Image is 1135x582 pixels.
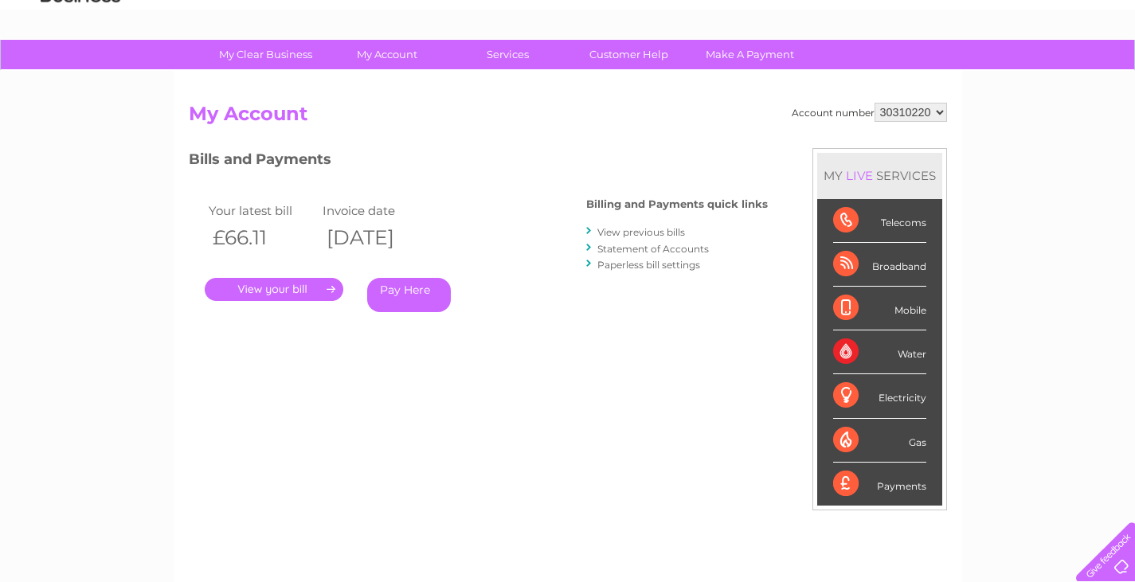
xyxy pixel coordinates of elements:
h4: Billing and Payments quick links [586,198,768,210]
a: Log out [1083,68,1121,80]
a: 0333 014 3131 [835,8,945,28]
td: Your latest bill [205,200,319,221]
a: Customer Help [563,40,695,69]
div: Clear Business is a trading name of Verastar Limited (registered in [GEOGRAPHIC_DATA] No. 3667643... [192,9,945,77]
th: £66.11 [205,221,319,254]
div: Mobile [833,287,926,330]
div: Gas [833,419,926,463]
a: Services [442,40,573,69]
td: Invoice date [319,200,433,221]
h2: My Account [189,103,947,133]
div: Electricity [833,374,926,418]
a: . [205,278,343,301]
div: Payments [833,463,926,506]
a: Statement of Accounts [597,243,709,255]
h3: Bills and Payments [189,148,768,176]
a: Telecoms [939,68,987,80]
div: LIVE [843,168,876,183]
a: Paperless bill settings [597,259,700,271]
a: Water [855,68,885,80]
a: Contact [1029,68,1068,80]
a: View previous bills [597,226,685,238]
img: logo.png [40,41,121,90]
a: My Account [321,40,452,69]
div: MY SERVICES [817,153,942,198]
th: [DATE] [319,221,433,254]
a: Pay Here [367,278,451,312]
a: My Clear Business [200,40,331,69]
a: Make A Payment [684,40,816,69]
div: Telecoms [833,199,926,243]
a: Blog [996,68,1020,80]
div: Account number [792,103,947,122]
div: Broadband [833,243,926,287]
div: Water [833,330,926,374]
a: Energy [894,68,930,80]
